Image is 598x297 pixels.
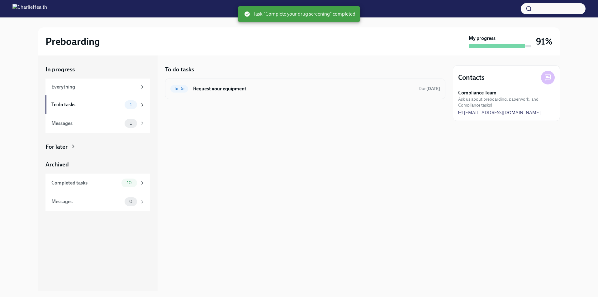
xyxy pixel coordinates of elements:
[126,199,136,204] span: 0
[51,84,137,90] div: Everything
[45,79,150,95] a: Everything
[458,109,541,116] a: [EMAIL_ADDRESS][DOMAIN_NAME]
[51,198,122,205] div: Messages
[458,73,485,82] h4: Contacts
[426,86,440,91] strong: [DATE]
[536,36,553,47] h3: 91%
[45,35,100,48] h2: Preboarding
[45,160,150,169] a: Archived
[126,102,135,107] span: 1
[170,86,188,91] span: To Do
[45,192,150,211] a: Messages0
[244,11,355,17] span: Task "Complete your drug screening" completed
[123,180,135,185] span: 10
[193,85,414,92] h6: Request your equipment
[170,84,440,94] a: To DoRequest your equipmentDue[DATE]
[419,86,440,91] span: Due
[458,89,496,96] strong: Compliance Team
[165,65,194,74] h5: To do tasks
[45,114,150,133] a: Messages1
[51,120,122,127] div: Messages
[45,65,150,74] a: In progress
[12,4,47,14] img: CharlieHealth
[458,96,555,108] span: Ask us about preboarding, paperwork, and Compliance tasks!
[45,143,68,151] div: For later
[45,95,150,114] a: To do tasks1
[51,101,122,108] div: To do tasks
[45,143,150,151] a: For later
[469,35,496,42] strong: My progress
[419,86,440,92] span: September 11th, 2025 09:00
[45,174,150,192] a: Completed tasks10
[51,180,119,186] div: Completed tasks
[126,121,135,126] span: 1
